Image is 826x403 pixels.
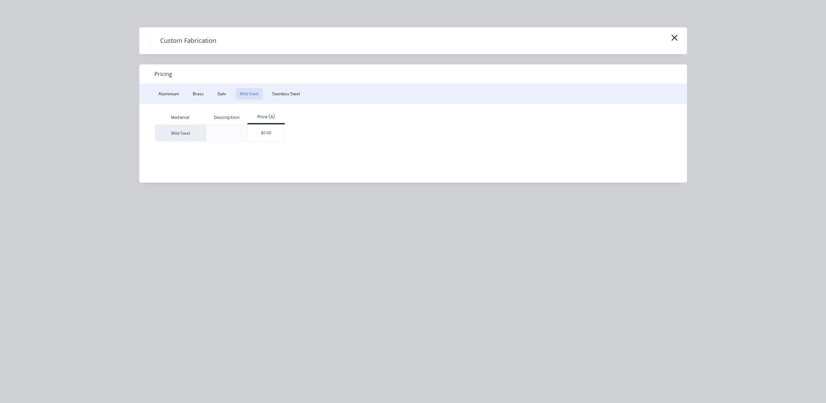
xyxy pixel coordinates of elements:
[155,111,206,124] div: Material
[154,70,172,78] span: Pricing
[248,125,284,141] div: $0.00
[189,88,208,100] button: Brass
[247,114,285,120] div: Price (A)
[155,124,206,142] div: Mild Steel
[154,88,183,100] button: Aluminium
[236,88,263,100] button: Mild Steel
[208,109,245,126] div: Description
[268,88,304,100] button: Stainless Steel
[213,88,230,100] button: Galv
[150,34,227,47] h4: Custom Fabrication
